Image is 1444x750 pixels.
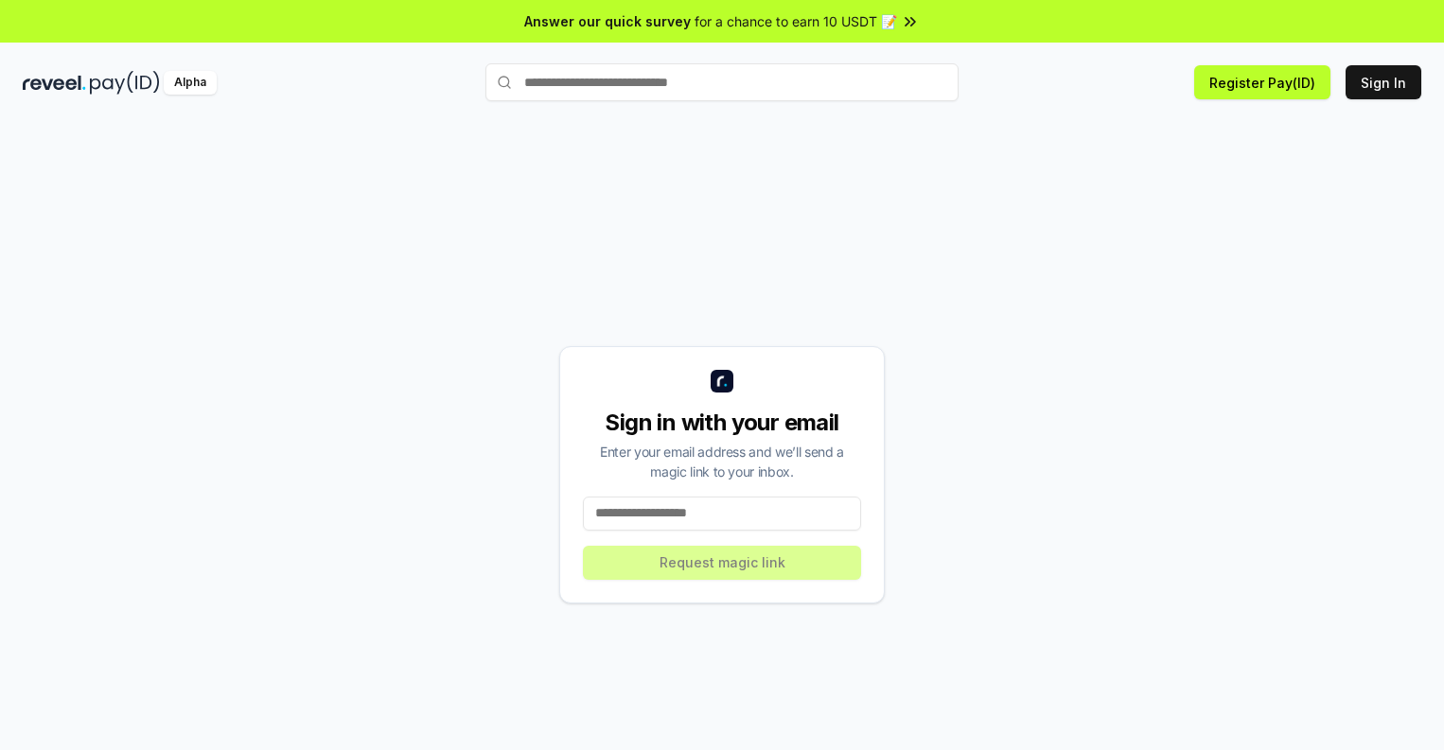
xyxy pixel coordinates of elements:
span: Answer our quick survey [524,11,691,31]
div: Alpha [164,71,217,95]
button: Register Pay(ID) [1194,65,1330,99]
img: logo_small [711,370,733,392]
img: reveel_dark [23,71,86,95]
div: Sign in with your email [583,408,861,438]
img: pay_id [90,71,160,95]
button: Sign In [1346,65,1421,99]
div: Enter your email address and we’ll send a magic link to your inbox. [583,442,861,481]
span: for a chance to earn 10 USDT 📝 [695,11,897,31]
